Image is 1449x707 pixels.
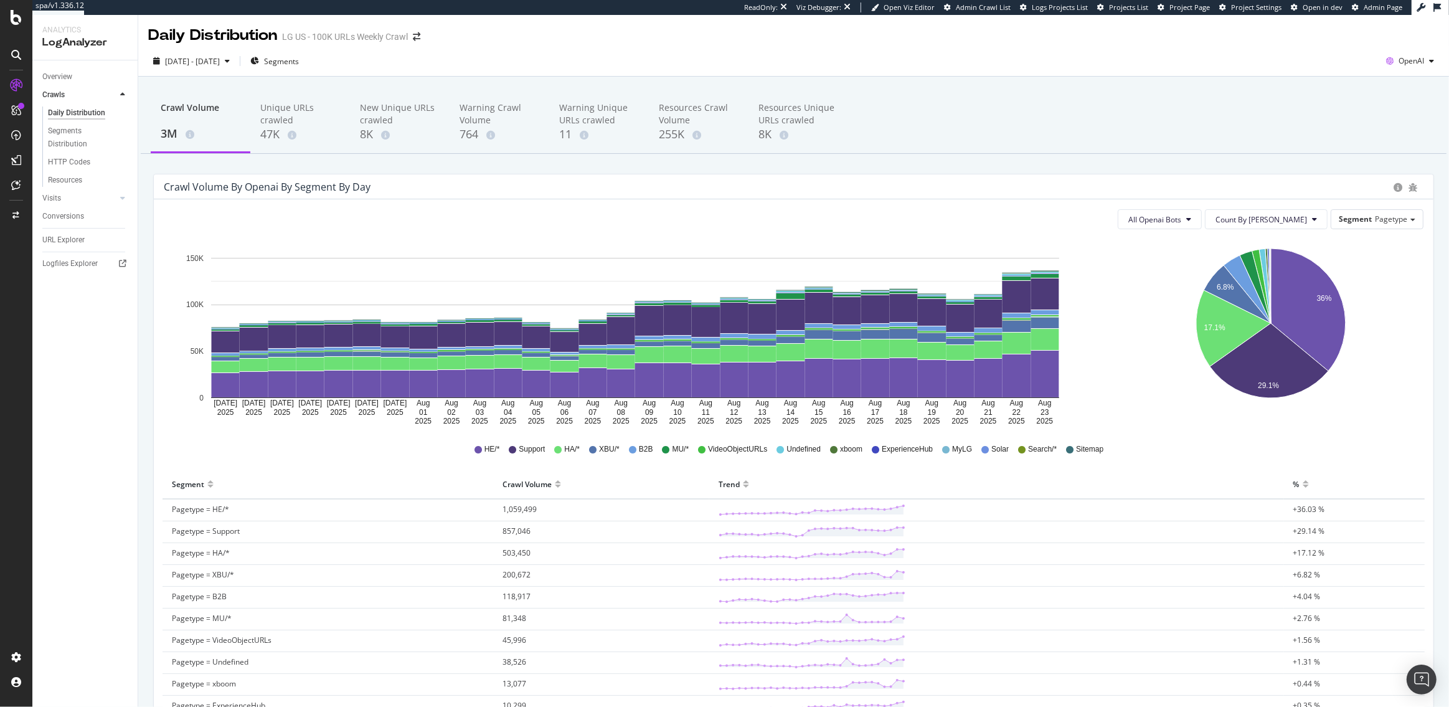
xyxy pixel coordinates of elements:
div: 8K [758,126,838,143]
text: 05 [532,408,541,417]
text: 11 [702,408,710,417]
text: 2025 [274,408,291,417]
a: Logs Projects List [1020,2,1088,12]
text: 07 [588,408,597,417]
span: 81,348 [503,613,526,624]
span: Projects List [1109,2,1148,12]
div: 3M [161,126,240,142]
a: Overview [42,70,129,83]
span: Pagetype = VideoObjectURLs [172,635,271,645]
text: Aug [699,399,712,408]
text: Aug [1010,399,1023,408]
text: 09 [645,408,654,417]
div: Overview [42,70,72,83]
text: 2025 [443,417,460,425]
span: xboom [840,444,862,455]
div: Segments Distribution [48,125,117,151]
text: 100K [186,301,204,310]
span: Segments [264,56,299,67]
text: 36% [1317,294,1332,303]
text: 04 [504,408,512,417]
div: Trend [719,474,740,494]
text: Aug [445,399,458,408]
text: 2025 [359,408,375,417]
a: Visits [42,192,116,205]
text: 01 [419,408,428,417]
text: 2025 [613,417,630,425]
text: [DATE] [383,399,407,408]
text: Aug [925,399,938,408]
text: Aug [869,399,882,408]
span: B2B [639,444,653,455]
span: Open in dev [1303,2,1343,12]
div: Crawl Volume [503,474,552,494]
text: 2025 [980,417,997,425]
svg: A chart. [164,239,1106,426]
span: Pagetype = XBU/* [172,569,234,580]
span: MyLG [952,444,972,455]
text: Aug [671,399,684,408]
a: URL Explorer [42,234,129,247]
text: 13 [758,408,767,417]
div: Crawl Volume [161,102,240,125]
a: Open Viz Editor [871,2,935,12]
text: Aug [841,399,854,408]
text: 2025 [245,408,262,417]
text: 2025 [387,408,404,417]
text: 15 [814,408,823,417]
span: ExperienceHub [882,444,933,455]
span: Project Page [1169,2,1210,12]
a: Open in dev [1291,2,1343,12]
text: 19 [928,408,937,417]
span: Pagetype = B2B [172,591,227,602]
text: 2025 [697,417,714,425]
text: Aug [615,399,628,408]
span: OpenAI [1399,55,1424,66]
text: 2025 [302,408,319,417]
span: VideoObjectURLs [708,444,767,455]
span: +29.14 % [1293,526,1325,536]
span: All Openai Bots [1128,214,1181,225]
text: [DATE] [355,399,379,408]
div: Daily Distribution [48,107,105,120]
span: +36.03 % [1293,504,1325,515]
text: Aug [981,399,994,408]
text: 6.8% [1217,283,1235,292]
span: 1,059,499 [503,504,537,515]
text: 2025 [669,417,686,425]
span: 200,672 [503,569,531,580]
text: 2025 [895,417,912,425]
div: Analytics [42,25,128,36]
div: arrow-right-arrow-left [413,32,420,41]
span: Undefined [786,444,821,455]
div: 255K [659,126,739,143]
text: [DATE] [298,399,322,408]
div: Crawls [42,88,65,102]
text: Aug [727,399,740,408]
div: Segment [172,474,204,494]
text: 17.1% [1204,324,1225,333]
div: LG US - 100K URLs Weekly Crawl [282,31,408,43]
div: % [1293,474,1300,494]
text: [DATE] [242,399,266,408]
a: Project Settings [1219,2,1281,12]
text: 2025 [811,417,828,425]
span: Solar [991,444,1009,455]
text: 20 [956,408,965,417]
text: 2025 [528,417,545,425]
span: 857,046 [503,526,531,536]
a: Daily Distribution [48,107,129,120]
a: HTTP Codes [48,156,129,169]
text: 18 [899,408,908,417]
text: Aug [643,399,656,408]
text: 12 [730,408,739,417]
text: [DATE] [214,399,237,408]
span: Count By Day [1215,214,1307,225]
a: Logfiles Explorer [42,257,129,270]
span: XBU/* [599,444,620,455]
text: Aug [558,399,571,408]
span: Pagetype = HE/* [172,504,229,515]
text: 2025 [1008,417,1025,425]
span: 503,450 [503,548,531,558]
span: +17.12 % [1293,548,1325,558]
